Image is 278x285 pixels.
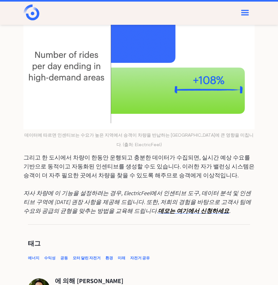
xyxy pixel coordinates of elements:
font: [PERSON_NAME] [77,277,123,285]
font: . [229,207,230,214]
font: 자사 차량에 이 기능을 설정하려는 경우, ElectricFeel에서 인센티브 도구, 데이터 분석 및 인센티브 구역에 [DATE] 권장 사항을 제공해 드립니다. 또한, 저희의 ... [23,189,251,214]
a: 자전거 공유 [130,256,150,261]
font: 태그 [28,239,41,248]
a: 수익성 [44,256,56,261]
div: 메뉴 [235,3,255,22]
a: 집 [23,4,74,20]
input: 제출하다 [11,25,45,37]
a: 데모는 여기에서 신청하세요 [158,207,229,214]
iframe: 챗봇 [236,243,269,276]
a: 미래 [118,256,125,261]
a: 에너지 [28,256,39,261]
a: 환경 [105,256,113,261]
font: 에 의해 [55,277,75,285]
font: 데이터에 따르면 인센티브는 수요가 높은 지역에서 승객이 차량을 반납하는 [GEOGRAPHIC_DATA]에 큰 영향을 미칩니다. (출처: ElectricFeel) [24,132,254,148]
a: 모터 달린 자전거 [73,256,101,261]
a: 공동 [60,256,68,261]
font: 그리고 한 도시에서 차량이 한동안 운행되고 충분한 데이터가 수집되면, 실시간 예상 수요를 기반으로 동적이고 자동화된 인센티브를 생성할 수도 있습니다. 이러한 자가 밸런싱 시스... [23,154,255,179]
